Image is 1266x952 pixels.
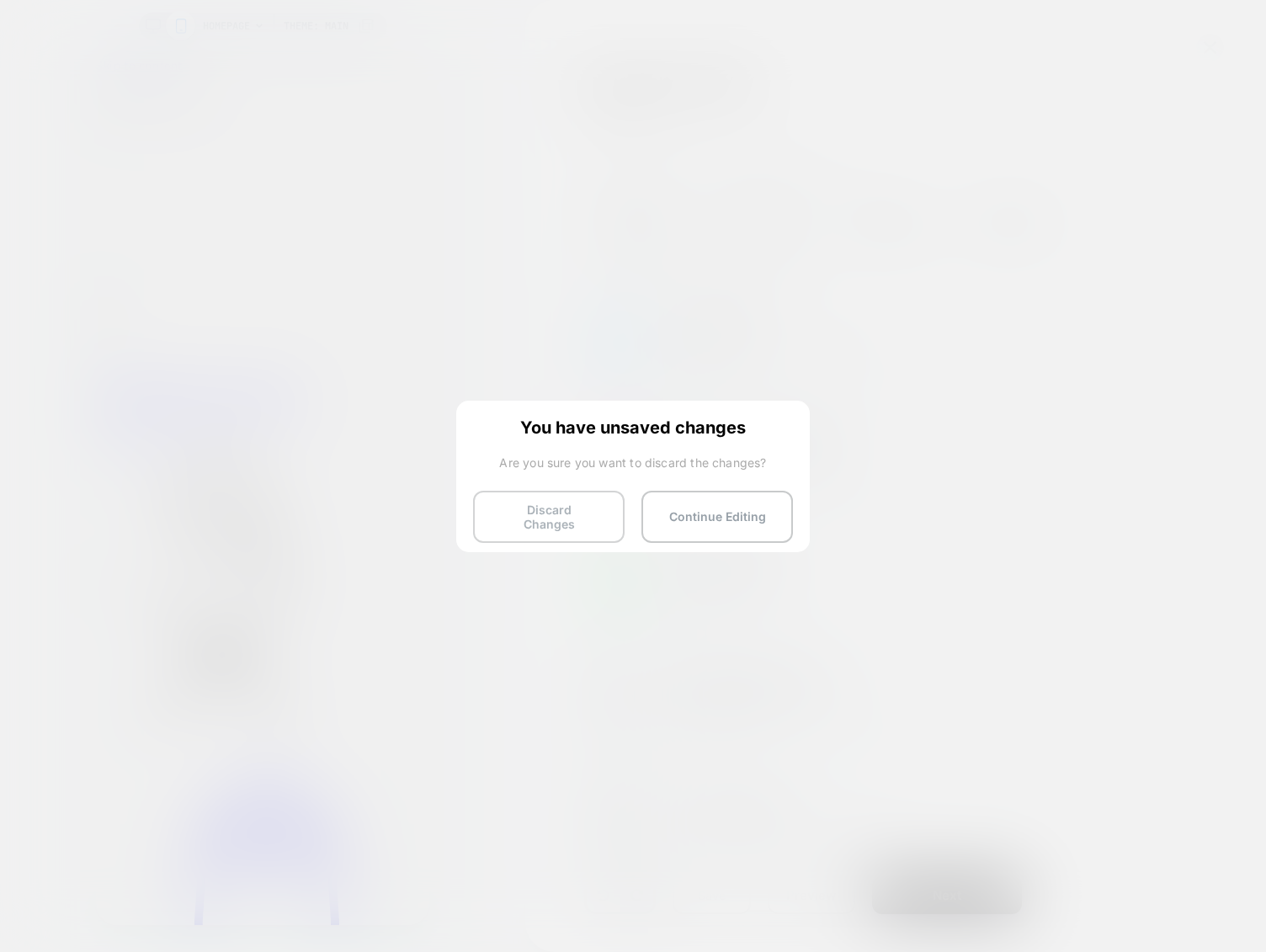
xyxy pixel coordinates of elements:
[79,386,125,402] a: Contact
[473,455,793,470] span: Are you sure you want to discard the changes?
[473,491,625,543] button: Discard Changes
[473,417,793,434] span: You have unsaved changes
[33,386,78,402] a: Catalog
[641,491,793,543] button: Continue Editing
